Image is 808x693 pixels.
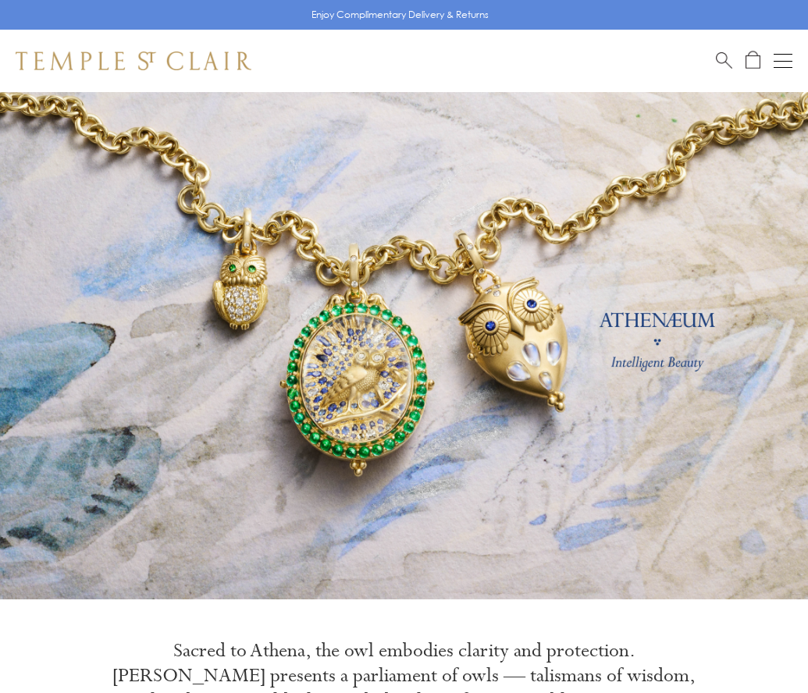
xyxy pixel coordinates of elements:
a: Search [716,51,732,70]
button: Open navigation [774,52,792,70]
a: Open Shopping Bag [746,51,760,70]
img: Temple St. Clair [16,52,251,70]
p: Enjoy Complimentary Delivery & Returns [311,7,489,23]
